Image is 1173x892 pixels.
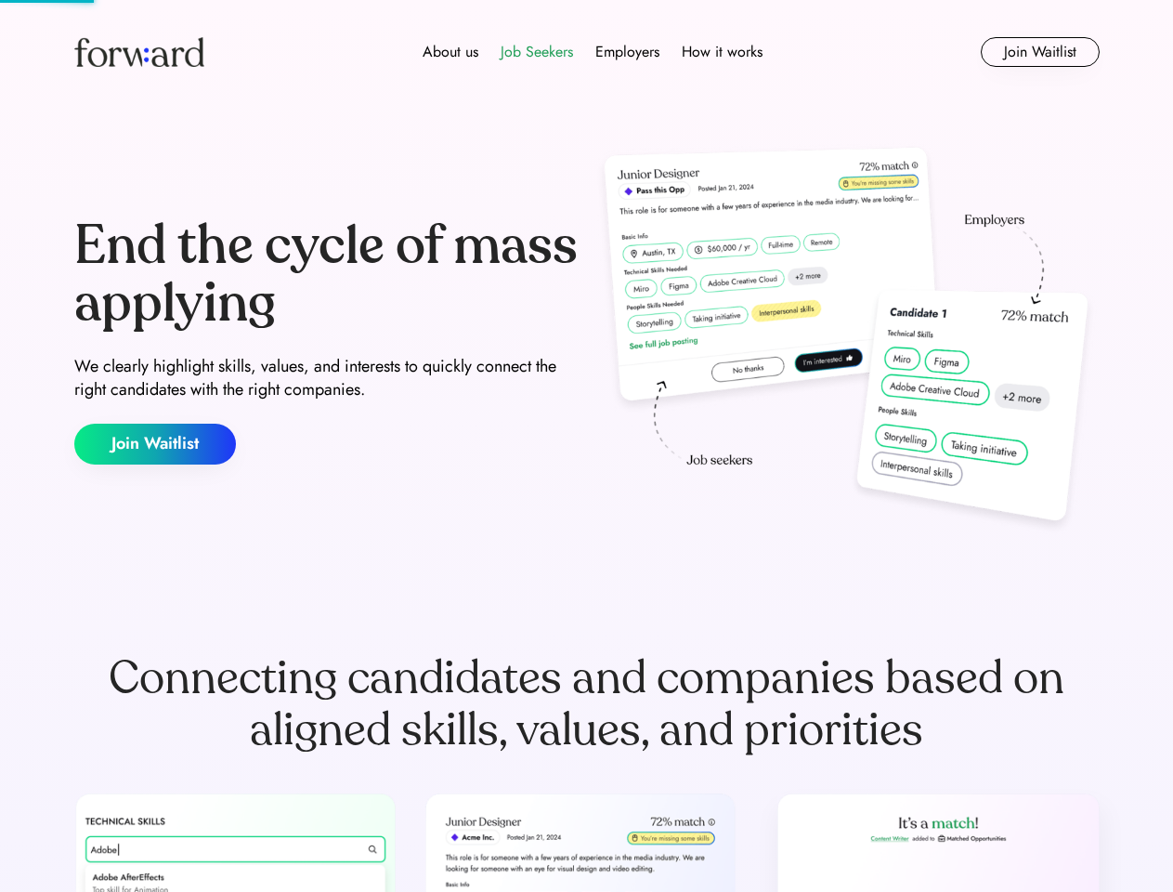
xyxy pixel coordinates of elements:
[981,37,1100,67] button: Join Waitlist
[74,652,1100,756] div: Connecting candidates and companies based on aligned skills, values, and priorities
[74,37,204,67] img: Forward logo
[682,41,762,63] div: How it works
[74,355,580,401] div: We clearly highlight skills, values, and interests to quickly connect the right candidates with t...
[74,424,236,465] button: Join Waitlist
[595,41,659,63] div: Employers
[423,41,478,63] div: About us
[594,141,1100,541] img: hero-image.png
[501,41,573,63] div: Job Seekers
[74,217,580,332] div: End the cycle of mass applying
